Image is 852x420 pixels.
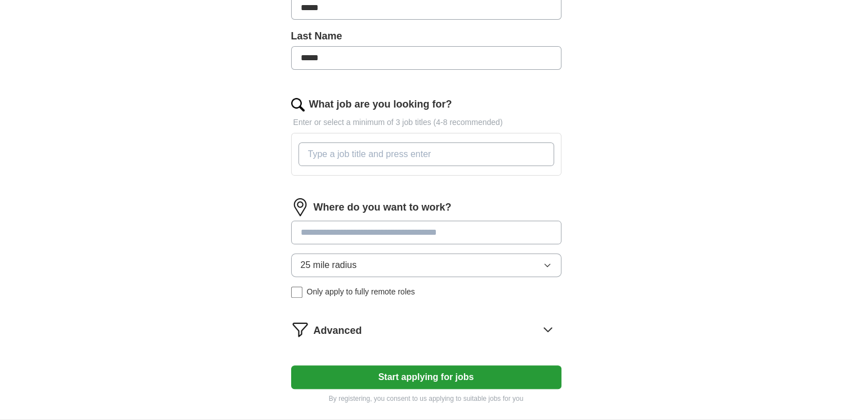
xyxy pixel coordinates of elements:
p: By registering, you consent to us applying to suitable jobs for you [291,394,561,404]
span: Advanced [314,323,362,338]
label: Where do you want to work? [314,200,452,215]
button: 25 mile radius [291,253,561,277]
button: Start applying for jobs [291,365,561,389]
input: Type a job title and press enter [298,142,554,166]
img: location.png [291,198,309,216]
label: Last Name [291,29,561,44]
img: search.png [291,98,305,111]
input: Only apply to fully remote roles [291,287,302,298]
p: Enter or select a minimum of 3 job titles (4-8 recommended) [291,117,561,128]
span: Only apply to fully remote roles [307,286,415,298]
img: filter [291,320,309,338]
label: What job are you looking for? [309,97,452,112]
span: 25 mile radius [301,258,357,272]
